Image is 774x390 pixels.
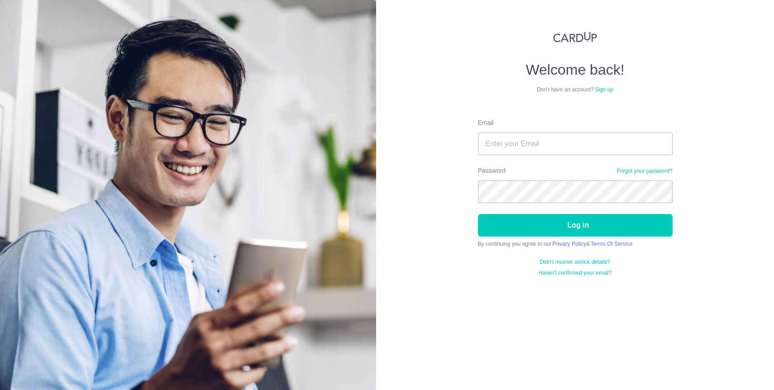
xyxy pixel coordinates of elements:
[596,86,615,93] a: Sign up
[478,214,673,237] button: Log in
[478,118,493,127] label: Email
[537,258,613,266] a: Didn't receive unlock details?
[599,240,644,247] a: Terms Of Service
[478,86,673,93] div: Don’t have an account?
[614,167,673,175] a: Forgot your password?
[478,166,507,175] label: Password
[478,240,673,247] div: By continuing you agree to our &
[535,269,615,276] a: Haven't confirmed your email?
[553,32,597,43] img: CardUp Logo
[557,240,594,247] a: Privacy Policy
[478,61,673,79] h4: Welcome back!
[478,133,673,155] input: Enter your Email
